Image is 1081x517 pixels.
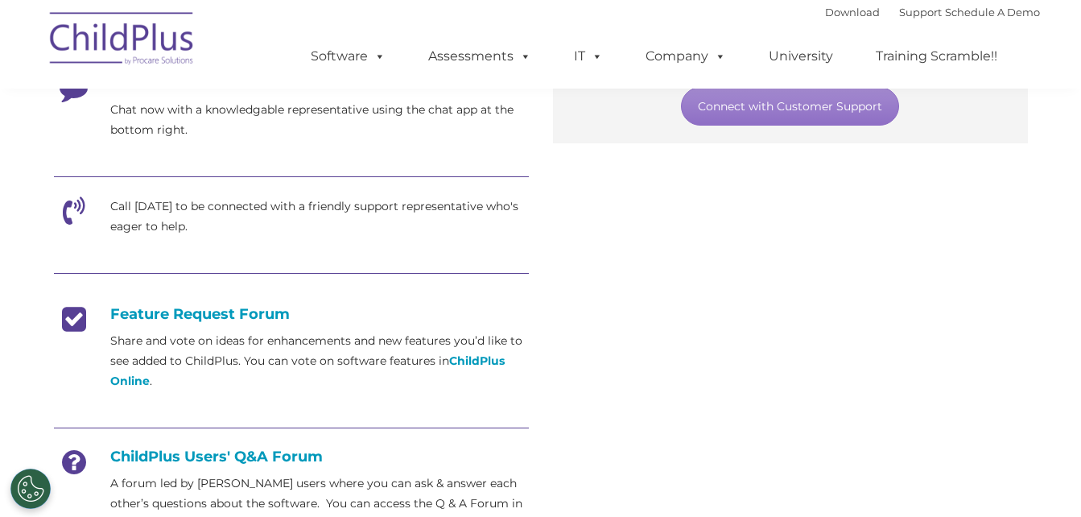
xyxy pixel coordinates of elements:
font: | [825,6,1040,19]
a: ChildPlus Online [110,354,505,388]
a: Software [295,40,402,72]
a: Support [899,6,942,19]
p: Call [DATE] to be connected with a friendly support representative who's eager to help. [110,196,529,237]
a: Connect with Customer Support [681,87,899,126]
a: Download [825,6,880,19]
a: IT [558,40,619,72]
button: Cookies Settings [10,469,51,509]
a: Schedule A Demo [945,6,1040,19]
h4: ChildPlus Users' Q&A Forum [54,448,529,465]
p: Chat now with a knowledgable representative using the chat app at the bottom right. [110,100,529,140]
a: Assessments [412,40,547,72]
img: ChildPlus by Procare Solutions [42,1,203,81]
a: Training Scramble!! [860,40,1013,72]
h4: Feature Request Forum [54,305,529,323]
p: Share and vote on ideas for enhancements and new features you’d like to see added to ChildPlus. Y... [110,331,529,391]
a: Company [629,40,742,72]
a: University [753,40,849,72]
